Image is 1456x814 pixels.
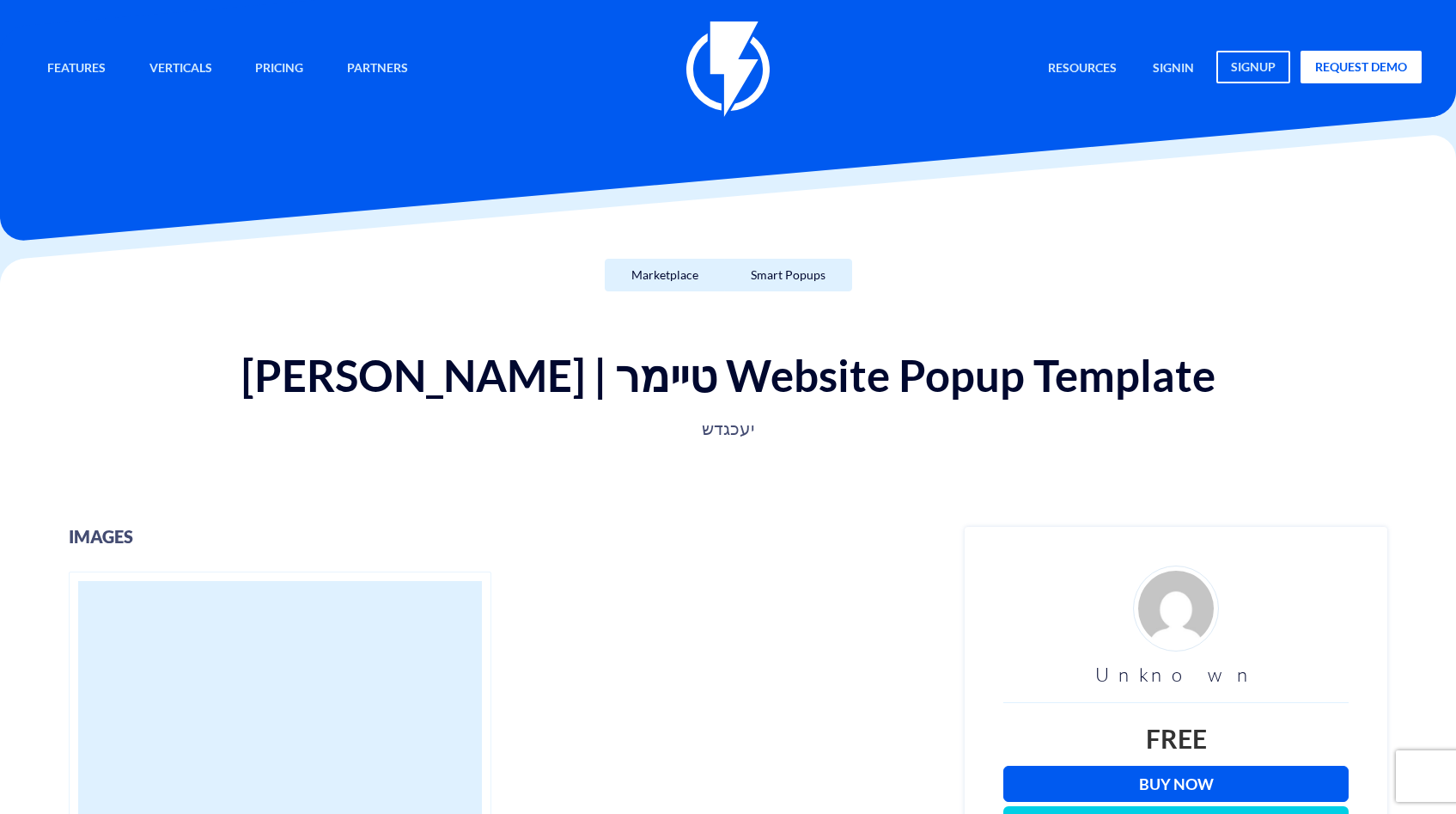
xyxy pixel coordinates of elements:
a: signin [1140,51,1207,88]
a: Buy Now [1003,766,1349,802]
a: Partners [334,51,421,88]
h1: [PERSON_NAME] | טיימר Website Popup Template [17,352,1439,400]
a: Pricing [242,51,316,88]
div: Free [1003,720,1349,757]
h3: Unknown [1003,664,1349,685]
a: Smart Popups [724,259,852,291]
a: Features [34,51,119,88]
h3: images [69,527,939,546]
a: request demo [1301,51,1422,83]
a: signup [1216,51,1290,83]
a: Verticals [137,51,225,88]
a: Marketplace [605,259,725,291]
img: d4fe36f24926ae2e6254bfc5557d6d03 [1133,566,1219,652]
a: Resources [1035,51,1130,88]
p: יעכגדש [160,417,1297,441]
